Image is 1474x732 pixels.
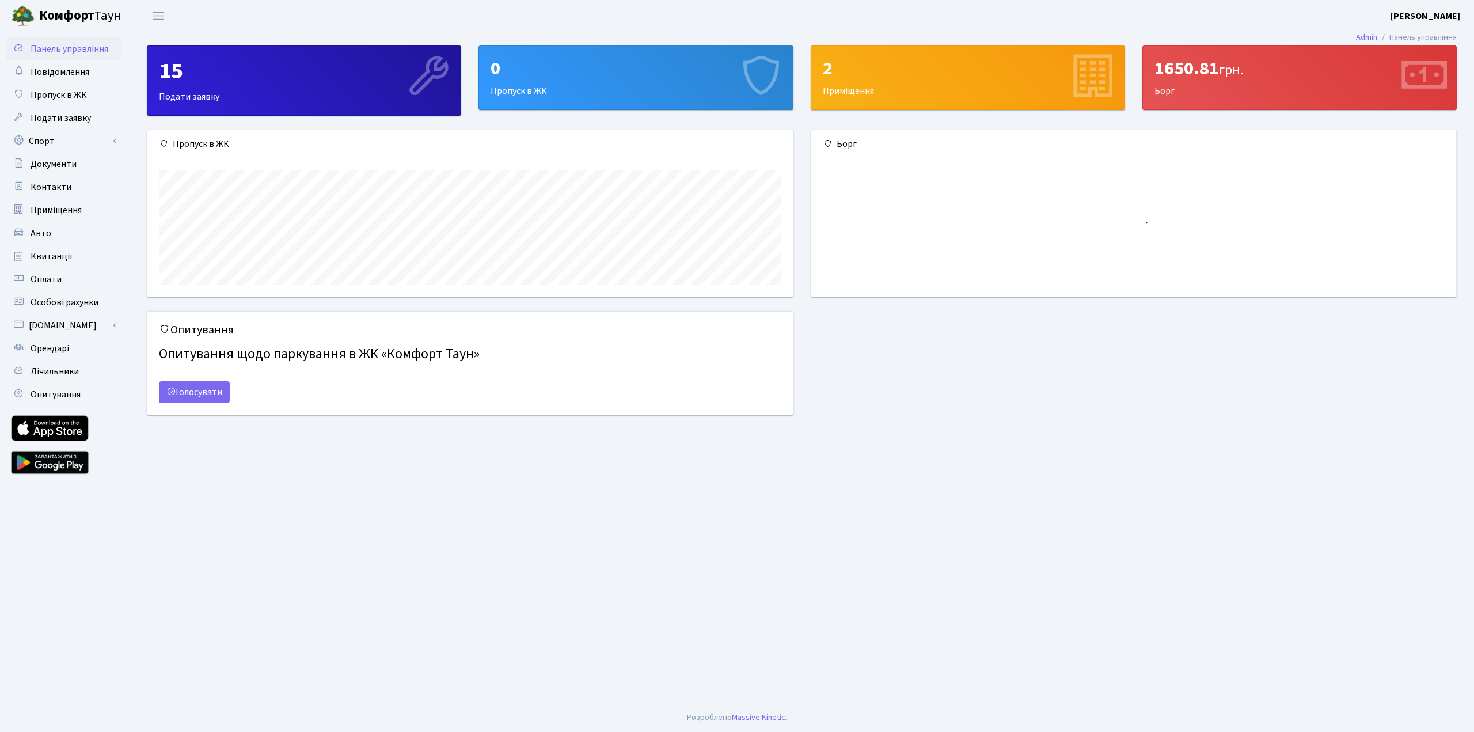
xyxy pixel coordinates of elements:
[39,6,121,26] span: Таун
[31,66,89,78] span: Повідомлення
[811,45,1125,110] a: 2Приміщення
[6,130,121,153] a: Спорт
[6,245,121,268] a: Квитанції
[6,60,121,84] a: Повідомлення
[1356,31,1377,43] a: Admin
[6,383,121,406] a: Опитування
[31,365,79,378] span: Лічильники
[6,37,121,60] a: Панель управління
[6,153,121,176] a: Документи
[1143,46,1456,109] div: Борг
[31,296,98,309] span: Особові рахунки
[159,342,781,367] h4: Опитування щодо паркування в ЖК «Комфорт Таун»
[6,222,121,245] a: Авто
[1154,58,1445,79] div: 1650.81
[31,204,82,217] span: Приміщення
[31,43,108,55] span: Панель управління
[687,711,732,723] a: Розроблено
[6,337,121,360] a: Орендарі
[144,6,173,25] button: Переключити навігацію
[811,130,1457,158] div: Борг
[6,360,121,383] a: Лічильники
[1339,25,1474,50] nav: breadcrumb
[159,323,781,337] h5: Опитування
[31,388,81,401] span: Опитування
[31,158,77,170] span: Документи
[491,58,781,79] div: 0
[1391,9,1460,23] a: [PERSON_NAME]
[159,381,230,403] a: Голосувати
[159,58,449,85] div: 15
[31,181,71,194] span: Контакти
[1391,10,1460,22] b: [PERSON_NAME]
[147,45,461,116] a: 15Подати заявку
[811,46,1125,109] div: Приміщення
[478,45,793,110] a: 0Пропуск в ЖК
[732,711,785,723] a: Massive Kinetic
[31,89,87,101] span: Пропуск в ЖК
[31,273,62,286] span: Оплати
[31,250,73,263] span: Квитанції
[39,6,94,25] b: Комфорт
[6,84,121,107] a: Пропуск в ЖК
[6,291,121,314] a: Особові рахунки
[6,268,121,291] a: Оплати
[687,711,787,724] div: .
[6,314,121,337] a: [DOMAIN_NAME]
[6,199,121,222] a: Приміщення
[6,107,121,130] a: Подати заявку
[147,130,793,158] div: Пропуск в ЖК
[147,46,461,115] div: Подати заявку
[479,46,792,109] div: Пропуск в ЖК
[1377,31,1457,44] li: Панель управління
[1219,60,1244,80] span: грн.
[31,112,91,124] span: Подати заявку
[6,176,121,199] a: Контакти
[12,5,35,28] img: logo.png
[823,58,1113,79] div: 2
[31,227,51,240] span: Авто
[31,342,69,355] span: Орендарі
